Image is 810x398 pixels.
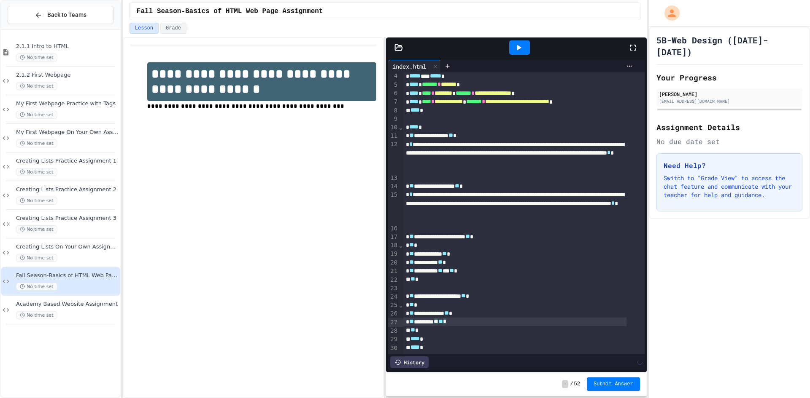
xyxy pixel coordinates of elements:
[388,267,399,275] div: 21
[137,6,323,16] span: Fall Season-Basics of HTML Web Page Assignment
[399,302,403,308] span: Fold line
[16,225,57,233] span: No time set
[587,377,640,391] button: Submit Answer
[388,62,430,71] div: index.html
[16,158,119,165] span: Creating Lists Practice Assignment 1
[562,380,568,388] span: -
[390,356,429,368] div: History
[16,43,119,50] span: 2.1.1 Intro to HTML
[16,215,119,222] span: Creating Lists Practice Assignment 3
[16,72,119,79] span: 2.1.2 First Webpage
[388,310,399,318] div: 26
[388,81,399,89] div: 5
[16,301,119,308] span: Academy Based Website Assignment
[388,191,399,224] div: 15
[388,241,399,250] div: 18
[16,168,57,176] span: No time set
[388,72,399,80] div: 4
[16,100,119,107] span: My First Webpage Practice with Tags
[388,182,399,191] div: 14
[130,23,159,34] button: Lesson
[656,72,802,83] h2: Your Progress
[656,121,802,133] h2: Assignment Details
[16,197,57,205] span: No time set
[16,311,57,319] span: No time set
[388,293,399,301] div: 24
[388,284,399,293] div: 23
[574,381,580,387] span: 52
[388,344,399,353] div: 30
[399,242,403,248] span: Fold line
[16,254,57,262] span: No time set
[659,90,800,98] div: [PERSON_NAME]
[16,129,119,136] span: My First Webpage On Your Own Assignment
[388,250,399,258] div: 19
[8,6,113,24] button: Back to Teams
[47,11,86,19] span: Back to Teams
[16,82,57,90] span: No time set
[570,381,573,387] span: /
[656,3,682,23] div: My Account
[388,327,399,335] div: 28
[16,283,57,291] span: No time set
[388,174,399,182] div: 13
[388,301,399,310] div: 25
[399,124,403,131] span: Fold line
[594,381,633,387] span: Submit Answer
[664,160,795,171] h3: Need Help?
[656,34,802,58] h1: 5B-Web Design ([DATE]-[DATE])
[16,272,119,279] span: Fall Season-Basics of HTML Web Page Assignment
[664,174,795,199] p: Switch to "Grade View" to access the chat feature and communicate with your teacher for help and ...
[160,23,186,34] button: Grade
[388,318,399,327] div: 27
[656,136,802,147] div: No due date set
[388,259,399,267] div: 20
[388,60,441,72] div: index.html
[388,123,399,132] div: 10
[16,53,57,61] span: No time set
[388,107,399,115] div: 8
[16,186,119,193] span: Creating Lists Practice Assignment 2
[16,139,57,147] span: No time set
[388,98,399,106] div: 7
[388,140,399,174] div: 12
[659,98,800,104] div: [EMAIL_ADDRESS][DOMAIN_NAME]
[16,243,119,251] span: Creating Lists On Your Own Assignment
[388,115,399,123] div: 9
[388,335,399,344] div: 29
[16,111,57,119] span: No time set
[388,276,399,284] div: 22
[388,224,399,233] div: 16
[388,132,399,140] div: 11
[388,89,399,98] div: 6
[388,233,399,241] div: 17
